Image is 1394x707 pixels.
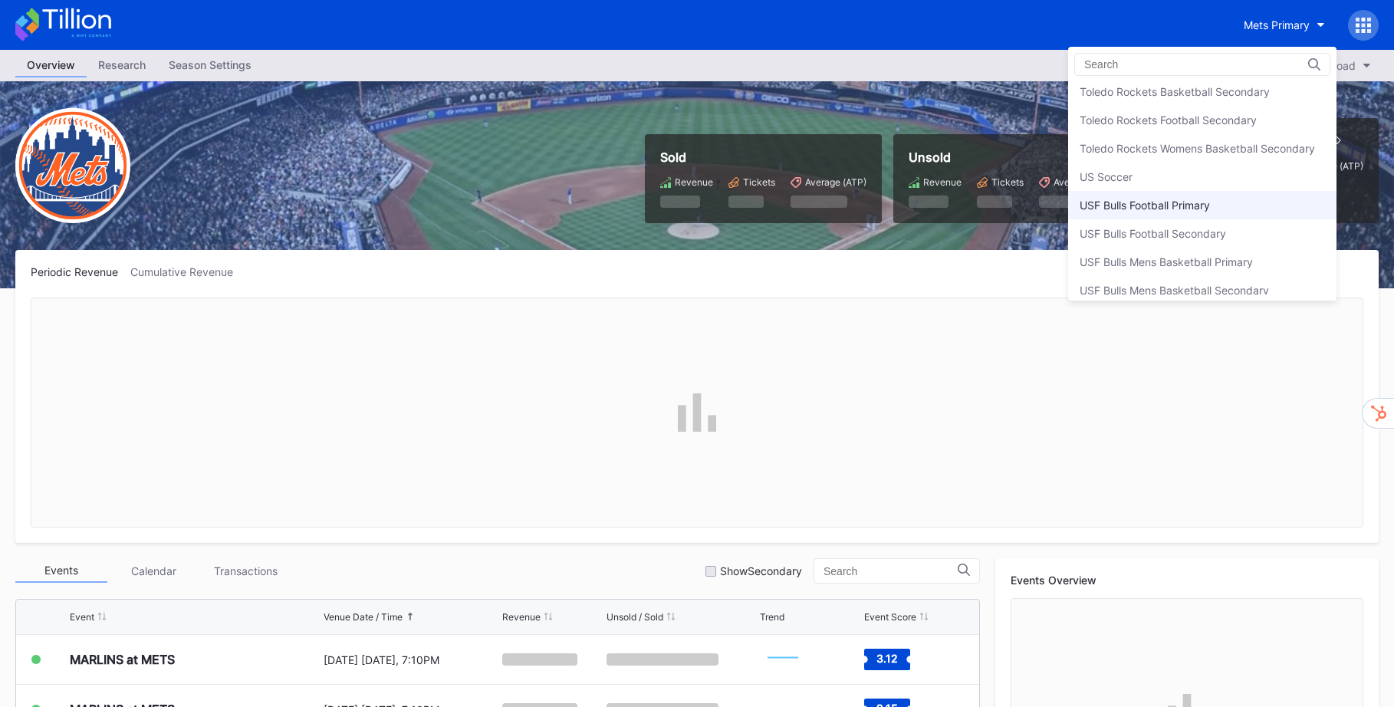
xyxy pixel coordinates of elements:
[1080,113,1257,127] div: Toledo Rockets Football Secondary
[1080,284,1269,297] div: USF Bulls Mens Basketball Secondary
[1080,85,1270,98] div: Toledo Rockets Basketball Secondary
[1080,255,1253,268] div: USF Bulls Mens Basketball Primary
[1084,58,1218,71] input: Search
[1080,199,1210,212] div: USF Bulls Football Primary
[1080,227,1226,240] div: USF Bulls Football Secondary
[1080,170,1133,183] div: US Soccer
[1080,142,1315,155] div: Toledo Rockets Womens Basketball Secondary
